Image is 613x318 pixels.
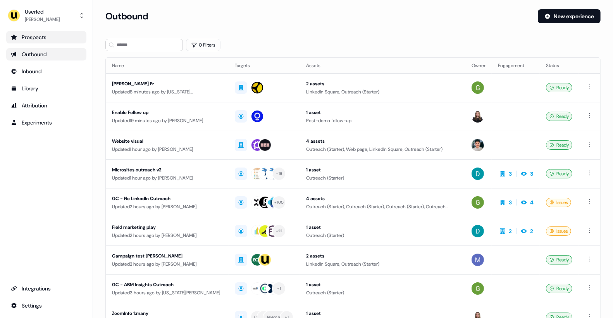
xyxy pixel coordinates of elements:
div: 3 [530,170,533,178]
div: Ready [546,169,572,178]
th: Assets [300,58,465,73]
div: Prospects [11,33,82,41]
th: Targets [229,58,300,73]
div: 4 assets [306,137,459,145]
div: Outreach (Starter) [306,289,459,297]
div: 4 assets [306,195,459,202]
a: Go to attribution [6,99,86,112]
div: Updated 2 hours ago by [PERSON_NAME] [112,260,222,268]
div: Ready [546,140,572,150]
a: Go to integrations [6,282,86,295]
a: Go to outbound experience [6,48,86,60]
img: David [472,225,484,237]
img: Vincent [472,139,484,151]
div: Ready [546,284,572,293]
div: Updated 1 hour ago by [PERSON_NAME] [112,174,222,182]
img: David [472,168,484,180]
a: Go to Inbound [6,65,86,78]
div: ZoomInfo 1:many [112,309,222,317]
div: 3 [509,170,512,178]
div: + 1 [277,285,281,292]
div: Post-demo follow-up [306,117,459,124]
div: Outbound [11,50,82,58]
div: + 22 [276,228,282,235]
div: 1 asset [306,109,459,116]
div: + 100 [274,199,284,206]
div: Outreach (Starter) [306,174,459,182]
div: 2 assets [306,252,459,260]
a: Go to prospects [6,31,86,43]
div: Userled [25,8,60,16]
div: Microsites outreach v2 [112,166,222,174]
button: New experience [538,9,601,23]
div: [PERSON_NAME] [25,16,60,23]
div: 1 asset [306,166,459,174]
a: Go to experiments [6,116,86,129]
div: Updated 2 hours ago by [PERSON_NAME] [112,232,222,239]
div: 4 [530,199,534,206]
div: 2 [530,227,533,235]
div: 1 asset [306,223,459,231]
div: Outreach (Starter), Web page, LinkedIn Square, Outreach (Starter) [306,145,459,153]
img: Georgia [472,282,484,295]
div: 2 [509,227,512,235]
img: Georgia [472,196,484,209]
div: Website visual [112,137,222,145]
div: Integrations [11,285,82,292]
div: Enablo Follow up [112,109,222,116]
img: Georgia [472,81,484,94]
div: + 16 [276,170,282,177]
img: Geneviève [472,110,484,123]
div: Attribution [11,102,82,109]
div: GC - No LinkedIn Outreach [112,195,222,202]
div: LinkedIn Square, Outreach (Starter) [306,260,459,268]
a: Go to integrations [6,299,86,312]
div: Issues [546,198,571,207]
div: 1 asset [306,281,459,289]
div: Ready [546,255,572,264]
div: 2 assets [306,80,459,88]
div: [PERSON_NAME] Fr [112,80,222,88]
th: Name [106,58,229,73]
div: Issues [546,226,571,236]
div: Campaign test [PERSON_NAME] [112,252,222,260]
th: Status [540,58,579,73]
div: Settings [11,302,82,309]
th: Owner [465,58,492,73]
div: Outreach (Starter), Outreach (Starter), Outreach (Starter), Outreach (Starter) [306,203,459,211]
div: Outreach (Starter) [306,232,459,239]
div: Updated 1 hour ago by [PERSON_NAME] [112,145,222,153]
div: Updated 3 hours ago by [US_STATE][PERSON_NAME] [112,289,222,297]
div: Experiments [11,119,82,126]
h3: Outbound [105,10,148,22]
div: Updated 2 hours ago by [PERSON_NAME] [112,203,222,211]
div: GC - ABM Insights Outreach [112,281,222,289]
div: LinkedIn Square, Outreach (Starter) [306,88,459,96]
button: Userled[PERSON_NAME] [6,6,86,25]
button: 0 Filters [186,39,220,51]
div: Field marketing play [112,223,222,231]
div: Updated 19 minutes ago by [PERSON_NAME] [112,117,222,124]
div: Updated 8 minutes ago by [US_STATE][PERSON_NAME] [112,88,222,96]
div: 3 [509,199,512,206]
div: 1 asset [306,309,459,317]
div: Ready [546,112,572,121]
div: Inbound [11,67,82,75]
div: Ready [546,83,572,92]
div: Library [11,85,82,92]
img: Marcus [472,254,484,266]
th: Engagement [492,58,540,73]
a: Go to templates [6,82,86,95]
